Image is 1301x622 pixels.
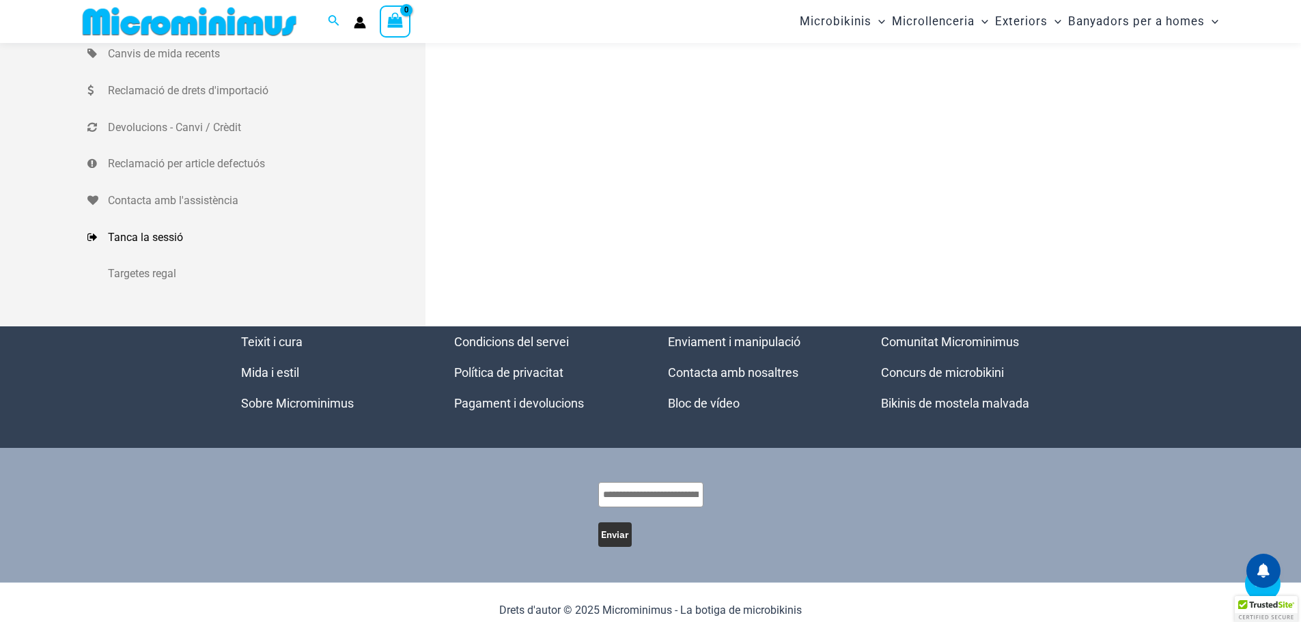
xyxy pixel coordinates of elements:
aside: Widget de peu de pàgina 3 [668,326,848,419]
font: Reclamació per article defectuós [108,157,265,170]
a: Canvis de mida recents [87,36,425,72]
font: Contacta amb l'assistència [108,194,238,207]
a: Banyadors per a homesMenú desplegableMenú desplegable [1065,4,1222,39]
a: Condicions del servei [454,335,569,349]
a: Devolucions - Canvi / Crèdit [87,109,425,146]
font: Microllenceria [892,14,975,28]
span: Menú desplegable [1048,4,1061,39]
a: MicrobikinisMenú desplegableMenú desplegable [796,4,889,39]
font: Microbikinis [800,14,871,28]
a: Contacta amb l'assistència [87,182,425,219]
nav: Navegació del lloc [794,2,1225,41]
aside: Widget de peu de pàgina 1 [241,326,421,419]
a: Veure cistella de la compra, buida [380,5,411,37]
font: Exteriors [995,14,1048,28]
span: Menú desplegable [1205,4,1218,39]
a: Sobre Microminimus [241,396,354,410]
nav: Menú [881,326,1061,419]
a: Comunitat Microminimus [881,335,1019,349]
a: Bloc de vídeo [668,396,740,410]
a: Pagament i devolucions [454,396,584,410]
img: MM BOTIGA LOGO PLA [77,6,302,37]
a: Concurs de microbikini [881,365,1004,380]
a: Enllaç de la icona de cerca [328,13,340,30]
a: Política de privacitat [454,365,563,380]
span: Menú desplegable [975,4,988,39]
nav: Menú [454,326,634,419]
a: Contacta amb nosaltres [668,365,798,380]
a: Bikinis de mostela malvada [881,396,1029,410]
font: Canvis de mida recents [108,47,220,60]
a: Targetes regal [87,255,425,292]
button: Enviar [598,522,632,547]
font: Tanca la sessió [108,231,183,244]
a: Mida i estil [241,365,299,380]
font: Targetes regal [108,267,176,280]
aside: Widget de peu de pàgina 2 [454,326,634,419]
nav: Menú [668,326,848,419]
span: Menú desplegable [871,4,885,39]
font: Banyadors per a homes [1068,14,1205,28]
font: Drets d'autor © 2025 Microminimus - La botiga de microbikinis [499,604,802,617]
a: Reclamació de drets d'importació [87,72,425,109]
div: TrustedSite Certified [1235,596,1298,622]
font: Enviar [601,528,629,541]
a: Enviament i manipulació [668,335,800,349]
a: MicrollenceriaMenú desplegableMenú desplegable [889,4,992,39]
a: Reclamació per article defectuós [87,145,425,182]
nav: Menú [241,326,421,419]
a: Tanca la sessió [87,219,425,256]
a: ExteriorsMenú desplegableMenú desplegable [992,4,1065,39]
a: Teixit i cura [241,335,303,349]
a: Enllaç de la icona del compte [354,16,366,29]
font: Reclamació de drets d'importació [108,84,268,97]
aside: Widget de peu de pàgina 4 [881,326,1061,419]
font: Devolucions - Canvi / Crèdit [108,121,241,134]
